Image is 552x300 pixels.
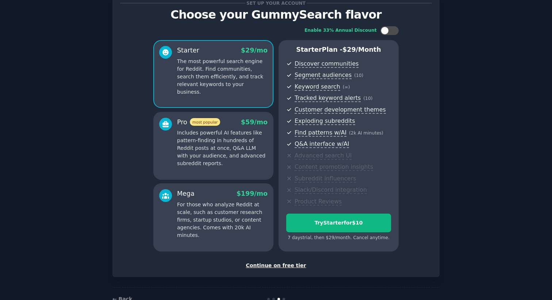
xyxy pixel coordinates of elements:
span: $ 59 /mo [241,118,268,126]
span: Subreddit influencers [295,175,356,183]
div: 7 days trial, then $ 29 /month . Cancel anytime. [286,235,391,241]
p: Starter Plan - [286,45,391,54]
p: Choose your GummySearch flavor [120,8,432,21]
span: ( 10 ) [363,96,372,101]
span: Content promotion insights [295,163,373,171]
div: Try Starter for $10 [287,219,391,227]
span: ( 10 ) [354,73,363,78]
div: Starter [177,46,199,55]
p: The most powerful search engine for Reddit. Find communities, search them efficiently, and track ... [177,58,268,96]
span: Customer development themes [295,106,386,114]
span: $ 199 /mo [237,190,268,197]
span: Advanced search UI [295,152,352,160]
div: Enable 33% Annual Discount [304,27,377,34]
span: Tracked keyword alerts [295,94,361,102]
span: Product Reviews [295,198,342,206]
span: Discover communities [295,60,359,68]
p: For those who analyze Reddit at scale, such as customer research firms, startup studios, or conte... [177,201,268,239]
span: Slack/Discord integration [295,186,367,194]
span: ( ∞ ) [343,85,350,90]
div: Continue on free tier [120,262,432,269]
button: TryStarterfor$10 [286,214,391,232]
span: $ 29 /mo [241,47,268,54]
span: Keyword search [295,83,340,91]
div: Mega [177,189,195,198]
div: Pro [177,118,220,127]
span: ( 2k AI minutes ) [349,130,383,136]
span: Segment audiences [295,71,352,79]
p: Includes powerful AI features like pattern-finding in hundreds of Reddit posts at once, Q&A LLM w... [177,129,268,167]
span: most popular [190,118,221,126]
span: Find patterns w/AI [295,129,346,137]
span: $ 29 /month [342,46,381,53]
span: Q&A interface w/AI [295,140,349,148]
span: Exploding subreddits [295,117,355,125]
